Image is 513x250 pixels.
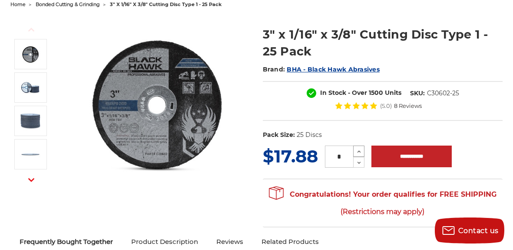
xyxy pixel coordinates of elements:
dt: Pack Size: [263,130,295,140]
span: $17.88 [263,146,318,167]
span: Contact us [458,227,499,235]
h1: 3" x 1/16" x 3/8" Cutting Disc Type 1 - 25 Pack [263,26,503,60]
span: - Over [348,89,367,97]
a: bonded cutting & grinding [36,1,100,7]
span: (Restrictions may apply) [269,203,496,220]
img: 3" wiz wheels for cutting metal [20,143,41,165]
dt: SKU: [410,89,425,98]
span: Units [385,89,401,97]
span: Brand: [263,65,285,73]
span: 1500 [369,89,383,97]
dd: C30602-25 [427,89,459,98]
span: 8 Reviews [394,103,422,109]
a: home [10,1,26,7]
dd: 25 Discs [297,130,322,140]
img: 3" x 1/16" x 3/8" Cutting Disc [70,17,244,190]
img: 3" x 3/8" Metal Cut off Wheels [20,110,41,132]
button: Contact us [435,218,504,244]
span: (5.0) [380,103,392,109]
button: Previous [21,20,42,39]
a: BHA - Black Hawk Abrasives [287,65,380,73]
img: 3" x 1/16" x 3/8" Cutting Disc [20,43,41,65]
span: In Stock [320,89,346,97]
button: Next [21,170,42,189]
span: 3" x 1/16" x 3/8" cutting disc type 1 - 25 pack [110,1,222,7]
span: Congratulations! Your order qualifies for FREE SHIPPING [269,186,496,221]
img: 3" x .0625" x 3/8" Cut off Disc [20,77,41,98]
